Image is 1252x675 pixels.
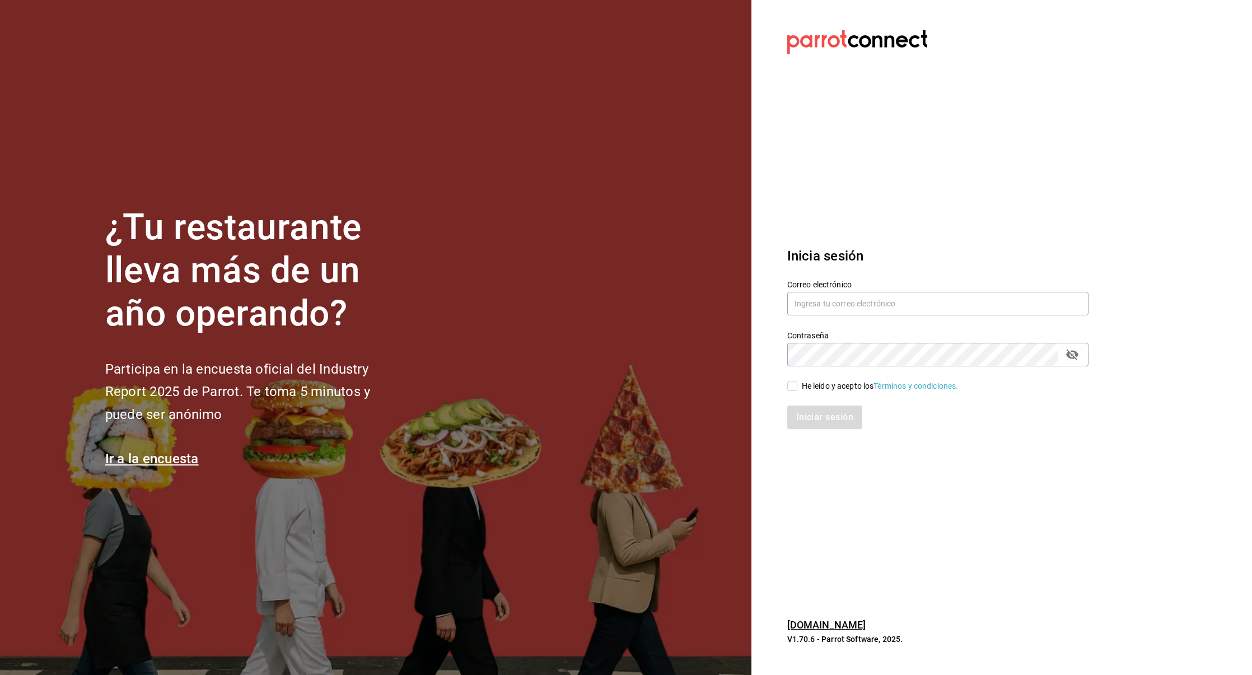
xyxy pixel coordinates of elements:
h1: ¿Tu restaurante lleva más de un año operando? [105,206,408,335]
h3: Inicia sesión [787,246,1089,266]
a: Ir a la encuesta [105,451,199,467]
p: V1.70.6 - Parrot Software, 2025. [787,634,1089,645]
label: Contraseña [787,332,1089,339]
h2: Participa en la encuesta oficial del Industry Report 2025 de Parrot. Te toma 5 minutos y puede se... [105,358,408,426]
label: Correo electrónico [787,281,1089,288]
a: [DOMAIN_NAME] [787,619,866,631]
button: passwordField [1063,345,1082,364]
div: He leído y acepto los [802,380,959,392]
a: Términos y condiciones. [873,381,958,390]
input: Ingresa tu correo electrónico [787,292,1089,315]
